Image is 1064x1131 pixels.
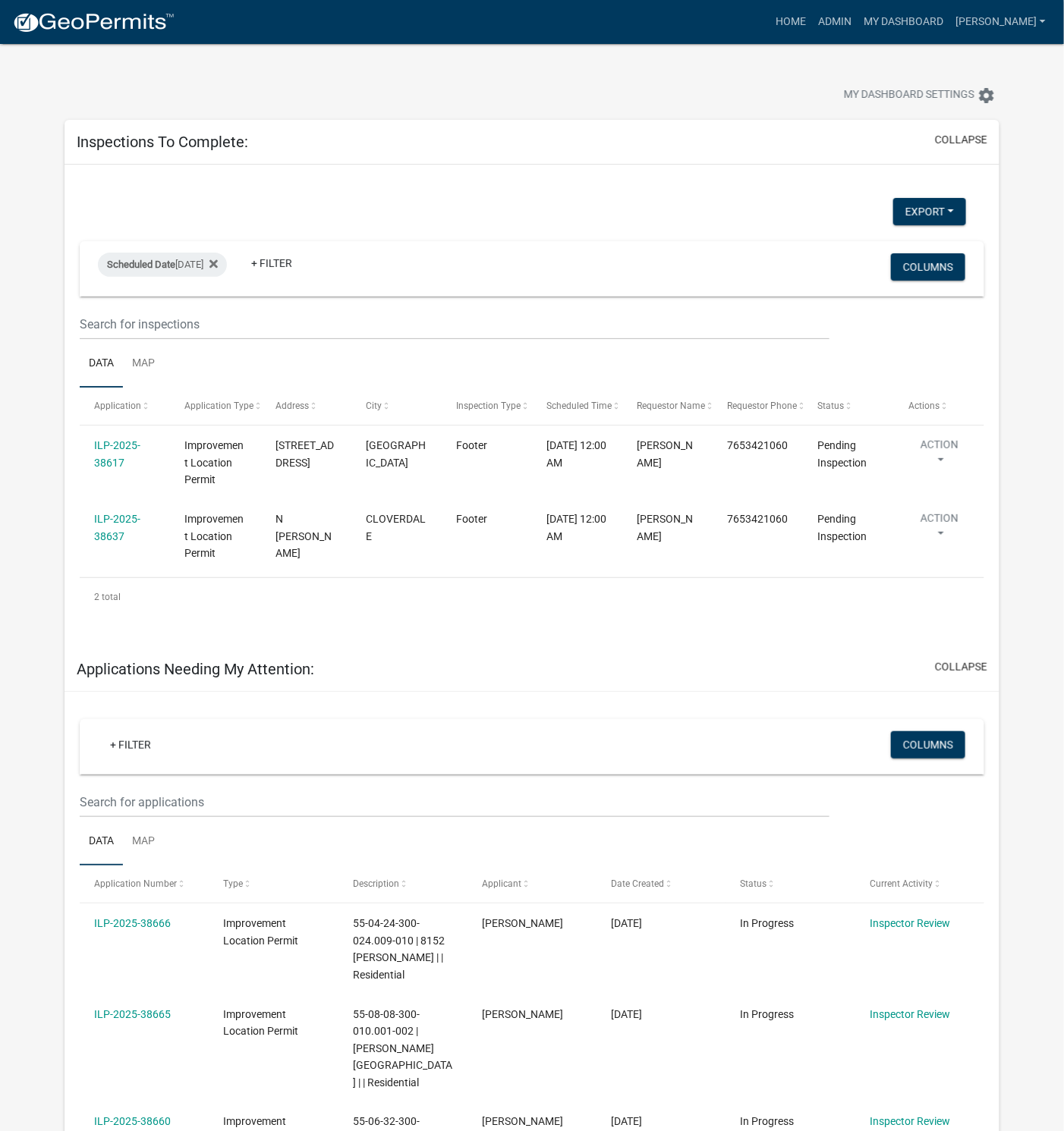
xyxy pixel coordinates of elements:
span: My Dashboard Settings [844,86,974,105]
div: [DATE] [98,253,227,277]
a: Data [80,818,123,866]
span: Application Number [94,878,177,889]
a: ILP-2025-38660 [94,1116,171,1128]
span: Cindy Thrasher [482,917,563,929]
a: + Filter [239,250,304,277]
datatable-header-cell: Status [726,866,855,902]
span: Address [275,401,309,411]
input: Search for applications [80,787,829,818]
span: Daniel Dobson [482,1116,563,1128]
datatable-header-cell: Current Activity [855,866,984,902]
span: Date Created [611,878,664,889]
a: Admin [812,8,858,36]
button: Action [908,511,971,548]
a: My Dashboard [858,8,949,36]
div: collapse [65,165,999,647]
span: Pending Inspection [818,439,867,469]
span: In Progress [741,1008,795,1020]
datatable-header-cell: Status [804,388,894,424]
datatable-header-cell: Date Created [597,866,726,902]
span: MARTINSVILLE [366,439,426,469]
h5: Applications Needing My Attention: [77,660,314,678]
h5: Inspections To Complete: [77,133,248,151]
span: Improvement Location Permit [184,439,244,486]
span: 2534 FIRE STATION RD [275,439,334,469]
a: Inspector Review [870,1008,950,1020]
span: Scheduled Date [107,259,175,270]
span: Requestor Name [637,401,705,411]
span: Application Type [184,401,253,411]
a: Home [770,8,812,36]
span: Current Activity [870,878,933,889]
span: In Progress [741,917,795,929]
button: collapse [935,132,987,148]
span: Inspection Type [456,401,521,411]
span: Improvement Location Permit [224,1008,299,1038]
span: Actions [908,401,940,411]
span: Status [818,401,845,411]
span: Improvement Location Permit [224,917,299,947]
span: 55-04-24-300-024.009-010 | 8152 CINDY CIR | | Residential [353,917,445,981]
datatable-header-cell: Application [80,388,170,424]
span: John Hutslar [637,439,693,469]
button: Columns [891,253,965,281]
datatable-header-cell: City [351,388,442,424]
datatable-header-cell: Requestor Name [622,388,713,424]
datatable-header-cell: Type [209,866,338,902]
i: settings [977,86,996,105]
input: Search for inspections [80,309,829,340]
a: ILP-2025-38665 [94,1008,171,1020]
span: Status [741,878,767,889]
datatable-header-cell: Requestor Phone [713,388,803,424]
span: Pending Inspection [818,513,867,542]
span: Requestor Phone [728,401,798,411]
a: Map [123,818,164,866]
span: 10/08/2025 [611,917,642,929]
a: + Filter [98,731,163,759]
span: Applicant [482,878,521,889]
span: Application [94,401,141,411]
a: ILP-2025-38617 [94,439,140,469]
span: In Progress [741,1116,795,1128]
a: [PERSON_NAME] [949,8,1052,36]
a: Inspector Review [870,1116,950,1128]
span: 7653421060 [728,439,789,451]
span: 55-08-08-300-010.001-002 | HANCOCK RIDGE RD | | Residential [353,1008,452,1089]
span: Footer [456,513,487,525]
a: Inspector Review [870,917,950,929]
span: Improvement Location Permit [184,513,244,560]
a: Map [123,340,164,388]
span: 10/07/2025 [611,1116,642,1128]
span: Type [224,878,244,889]
datatable-header-cell: Description [338,866,467,902]
datatable-header-cell: Address [260,388,351,424]
datatable-header-cell: Actions [894,388,984,424]
button: Export [893,198,966,225]
span: City [366,401,382,411]
span: 10/15/2025, 12:00 AM [546,439,606,469]
button: Action [908,437,971,475]
span: N WILSON RD [275,513,332,560]
datatable-header-cell: Applicant [467,866,597,902]
button: collapse [935,659,987,675]
datatable-header-cell: Scheduled Time [532,388,622,424]
a: ILP-2025-38666 [94,917,171,929]
button: My Dashboard Settingssettings [832,80,1008,110]
span: Todd [637,513,693,542]
span: Footer [456,439,487,451]
datatable-header-cell: Inspection Type [442,388,532,424]
div: 2 total [80,578,984,616]
a: Data [80,340,123,388]
datatable-header-cell: Application Number [80,866,209,902]
button: Columns [891,731,965,759]
datatable-header-cell: Application Type [170,388,260,424]
span: 10/08/2025 [611,1008,642,1020]
a: ILP-2025-38637 [94,513,140,542]
span: 10/15/2025, 12:00 AM [546,513,606,542]
span: Description [353,878,399,889]
span: Kathleen Diane Howe [482,1008,563,1020]
span: Scheduled Time [546,401,612,411]
span: 7653421060 [728,513,789,525]
span: CLOVERDALE [366,513,426,542]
